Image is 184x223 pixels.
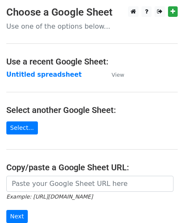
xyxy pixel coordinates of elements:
small: View [112,72,124,78]
h4: Select another Google Sheet: [6,105,178,115]
input: Paste your Google Sheet URL here [6,176,173,192]
input: Next [6,210,28,223]
p: Use one of the options below... [6,22,178,31]
a: View [103,71,124,78]
h4: Copy/paste a Google Sheet URL: [6,162,178,172]
h4: Use a recent Google Sheet: [6,56,178,67]
a: Untitled spreadsheet [6,71,82,78]
small: Example: [URL][DOMAIN_NAME] [6,193,93,200]
a: Select... [6,121,38,134]
h3: Choose a Google Sheet [6,6,178,19]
